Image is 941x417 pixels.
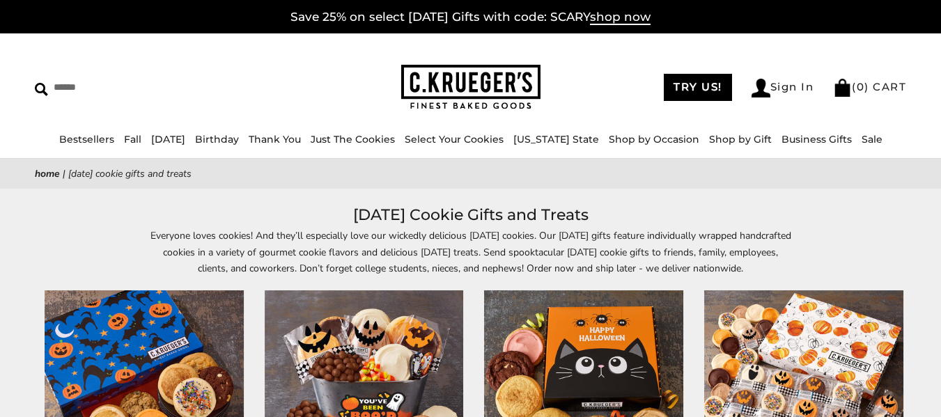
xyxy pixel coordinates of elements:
[249,133,301,145] a: Thank You
[56,203,885,228] h1: [DATE] Cookie Gifts and Treats
[63,167,65,180] span: |
[290,10,651,25] a: Save 25% on select [DATE] Gifts with code: SCARYshop now
[590,10,651,25] span: shop now
[68,167,192,180] span: [DATE] Cookie Gifts and Treats
[752,79,814,97] a: Sign In
[311,133,395,145] a: Just The Cookies
[151,133,185,145] a: [DATE]
[709,133,772,145] a: Shop by Gift
[609,133,699,145] a: Shop by Occasion
[59,133,114,145] a: Bestsellers
[513,133,599,145] a: [US_STATE] State
[124,133,141,145] a: Fall
[781,133,852,145] a: Business Gifts
[35,166,906,182] nav: breadcrumbs
[833,79,852,97] img: Bag
[857,80,865,93] span: 0
[195,133,239,145] a: Birthday
[35,77,237,98] input: Search
[752,79,770,97] img: Account
[150,228,791,276] p: Everyone loves cookies! And they’ll especially love our wickedly delicious [DATE] cookies. Our [D...
[862,133,882,145] a: Sale
[405,133,504,145] a: Select Your Cookies
[664,74,732,101] a: TRY US!
[35,83,48,96] img: Search
[401,65,541,110] img: C.KRUEGER'S
[833,80,906,93] a: (0) CART
[35,167,60,180] a: Home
